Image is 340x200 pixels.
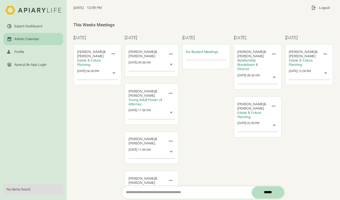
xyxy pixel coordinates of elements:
div: Logout [319,6,330,10]
span: [PERSON_NAME] [129,137,155,141]
div: & [129,137,165,145]
span: [PERSON_NAME] [129,50,155,54]
div: Profile [14,50,24,54]
div: [DATE] 08:30 AM [237,74,260,81]
span: [DEMOGRAPHIC_DATA] Process for my husband [129,185,165,198]
span: [PERSON_NAME] [237,106,264,111]
span: [PERSON_NAME] [237,50,264,54]
div: [DATE] 02:00 PM [237,121,259,129]
h3: [DATE] [73,35,122,41]
div: [DATE] 12:00 PM [289,69,311,77]
div: & [237,102,268,111]
div: & [77,50,108,58]
span: [PERSON_NAME] [129,181,155,185]
span: [PERSON_NAME] [129,89,155,93]
div: ApiaryLife App Login [14,63,47,67]
div: [DATE] 09:00 AM [129,61,151,68]
span: [PERSON_NAME] [289,54,315,58]
a: Expert Dashboard [3,20,63,32]
span: Estate & Future Planning [77,58,101,67]
div: [DATE] 11:00 AM [129,148,151,156]
span: [PERSON_NAME] [129,176,155,181]
span: Relationship Breakdown & Divorce [237,58,258,71]
a: Admin Calendar [3,33,63,45]
div: & [289,50,319,58]
span: Young Adult Power of Attorney [129,98,162,106]
a: ApiaryLife App Login [3,59,63,70]
span: Estate & Future Planning [237,111,261,119]
span: 12:09 PM [87,6,102,10]
span: [PERSON_NAME] [129,54,155,58]
span: [PERSON_NAME] [129,141,155,145]
span: [PERSON_NAME] [77,54,104,58]
h3: [DATE] [182,35,230,41]
a: Profile [3,46,63,58]
span: [DATE] [73,6,84,10]
div: Expert Dashboard [14,24,42,28]
span: [PERSON_NAME] [77,50,104,54]
span: Estate & Future Planning [289,58,313,67]
div: Admin Calendar [14,37,39,41]
span: [PERSON_NAME] [237,102,264,106]
div: This Weeks Meetings [73,22,333,28]
span: No Booked Meetings [186,50,218,54]
span: [PERSON_NAME] [289,50,315,54]
div: [DATE] 11:00 AM [129,109,151,116]
div: & [237,50,268,58]
div: & [129,176,165,185]
span: [PERSON_NAME] [237,54,264,58]
div: No items found. [7,187,60,191]
div: & [129,50,165,58]
h3: [DATE] [234,35,282,41]
h3: [DATE] [125,35,179,41]
h3: [DATE] [285,35,333,41]
div: [DATE] 06:00 PM [77,69,99,77]
a: Logout [308,2,333,13]
div: & [129,89,165,98]
span: [PERSON_NAME] [129,93,155,98]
